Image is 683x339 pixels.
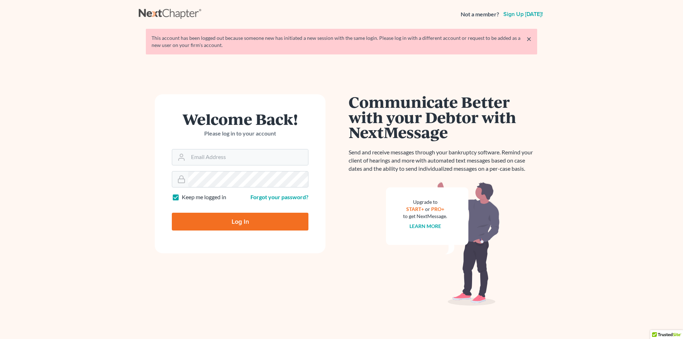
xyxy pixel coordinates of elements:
h1: Welcome Back! [172,111,308,127]
p: Send and receive messages through your bankruptcy software. Remind your client of hearings and mo... [349,148,537,173]
a: × [526,35,531,43]
input: Email Address [188,149,308,165]
label: Keep me logged in [182,193,226,201]
img: nextmessage_bg-59042aed3d76b12b5cd301f8e5b87938c9018125f34e5fa2b7a6b67550977c72.svg [386,181,500,306]
a: PRO+ [431,206,444,212]
a: Sign up [DATE]! [502,11,544,17]
input: Log In [172,213,308,231]
strong: Not a member? [461,10,499,18]
div: Upgrade to [403,198,447,206]
a: Forgot your password? [250,194,308,200]
h1: Communicate Better with your Debtor with NextMessage [349,94,537,140]
span: or [425,206,430,212]
div: to get NextMessage. [403,213,447,220]
div: This account has been logged out because someone new has initiated a new session with the same lo... [152,35,531,49]
p: Please log in to your account [172,129,308,138]
a: Learn more [409,223,441,229]
a: START+ [406,206,424,212]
